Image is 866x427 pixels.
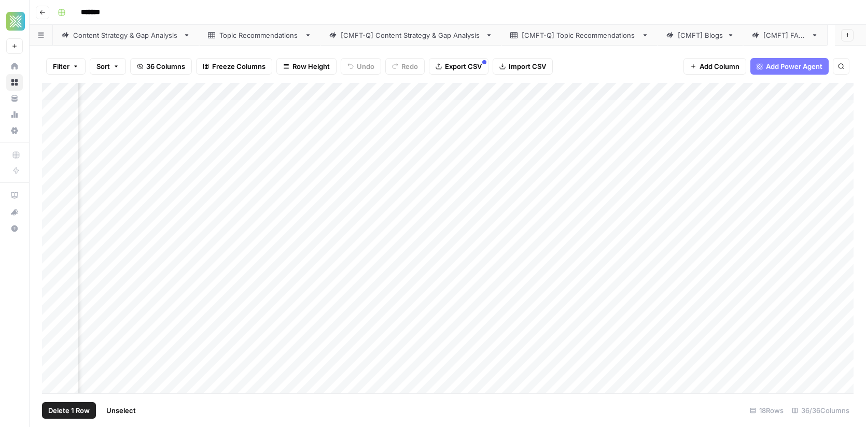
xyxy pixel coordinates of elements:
[46,58,86,75] button: Filter
[6,187,23,204] a: AirOps Academy
[6,58,23,75] a: Home
[6,90,23,107] a: Your Data
[788,402,854,419] div: 36/36 Columns
[196,58,272,75] button: Freeze Columns
[678,30,723,40] div: [CMFT] Blogs
[385,58,425,75] button: Redo
[501,25,658,46] a: [CMFT-Q] Topic Recommendations
[146,61,185,72] span: 36 Columns
[509,61,546,72] span: Import CSV
[6,106,23,123] a: Usage
[53,61,69,72] span: Filter
[6,8,23,34] button: Workspace: Xponent21
[766,61,822,72] span: Add Power Agent
[219,30,300,40] div: Topic Recommendations
[763,30,807,40] div: [CMFT] FAQs
[341,58,381,75] button: Undo
[658,25,743,46] a: [CMFT] Blogs
[106,405,136,416] span: Unselect
[341,30,481,40] div: [CMFT-Q] Content Strategy & Gap Analysis
[48,405,90,416] span: Delete 1 Row
[320,25,501,46] a: [CMFT-Q] Content Strategy & Gap Analysis
[7,204,22,220] div: What's new?
[73,30,179,40] div: Content Strategy & Gap Analysis
[199,25,320,46] a: Topic Recommendations
[100,402,142,419] button: Unselect
[683,58,746,75] button: Add Column
[746,402,788,419] div: 18 Rows
[522,30,637,40] div: [CMFT-Q] Topic Recommendations
[700,61,739,72] span: Add Column
[292,61,330,72] span: Row Height
[53,25,199,46] a: Content Strategy & Gap Analysis
[212,61,266,72] span: Freeze Columns
[130,58,192,75] button: 36 Columns
[743,25,827,46] a: [CMFT] FAQs
[6,220,23,237] button: Help + Support
[493,58,553,75] button: Import CSV
[750,58,829,75] button: Add Power Agent
[96,61,110,72] span: Sort
[357,61,374,72] span: Undo
[42,402,96,419] button: Delete 1 Row
[6,204,23,220] button: What's new?
[6,12,25,31] img: Xponent21 Logo
[276,58,337,75] button: Row Height
[445,61,482,72] span: Export CSV
[429,58,488,75] button: Export CSV
[401,61,418,72] span: Redo
[90,58,126,75] button: Sort
[6,122,23,139] a: Settings
[6,74,23,91] a: Browse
